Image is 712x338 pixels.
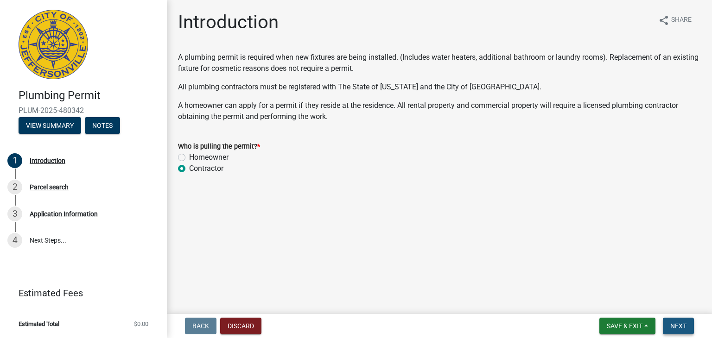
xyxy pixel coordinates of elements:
button: Save & Exit [599,318,655,334]
button: Back [185,318,216,334]
div: Application Information [30,211,98,217]
span: $0.00 [134,321,148,327]
button: Notes [85,117,120,134]
button: View Summary [19,117,81,134]
span: Next [670,322,687,330]
h4: Plumbing Permit [19,89,159,102]
h1: Introduction [178,11,279,33]
div: Parcel search [30,184,69,190]
wm-modal-confirm: Notes [85,122,120,130]
button: Discard [220,318,261,334]
div: 3 [7,207,22,221]
p: A plumbing permit is required when new fixtures are being installed. (Includes water heaters, add... [178,52,701,74]
p: All plumbing contractors must be registered with The State of [US_STATE] and the City of [GEOGRAP... [178,81,701,93]
label: Homeowner [189,152,229,163]
div: 2 [7,180,22,194]
span: Share [671,15,692,26]
p: A homeowner can apply for a permit if they reside at the residence. All rental property and comme... [178,100,701,122]
span: Estimated Total [19,321,59,327]
i: share [658,15,669,26]
button: shareShare [651,11,699,29]
span: Back [192,322,209,330]
div: 1 [7,153,22,168]
label: Contractor [189,163,223,174]
label: Who is pulling the permit? [178,144,260,150]
div: Introduction [30,157,65,164]
wm-modal-confirm: Summary [19,122,81,130]
button: Next [663,318,694,334]
a: Estimated Fees [7,284,152,302]
img: City of Jeffersonville, Indiana [19,10,88,79]
span: Save & Exit [607,322,642,330]
span: PLUM-2025-480342 [19,106,148,115]
div: 4 [7,233,22,248]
